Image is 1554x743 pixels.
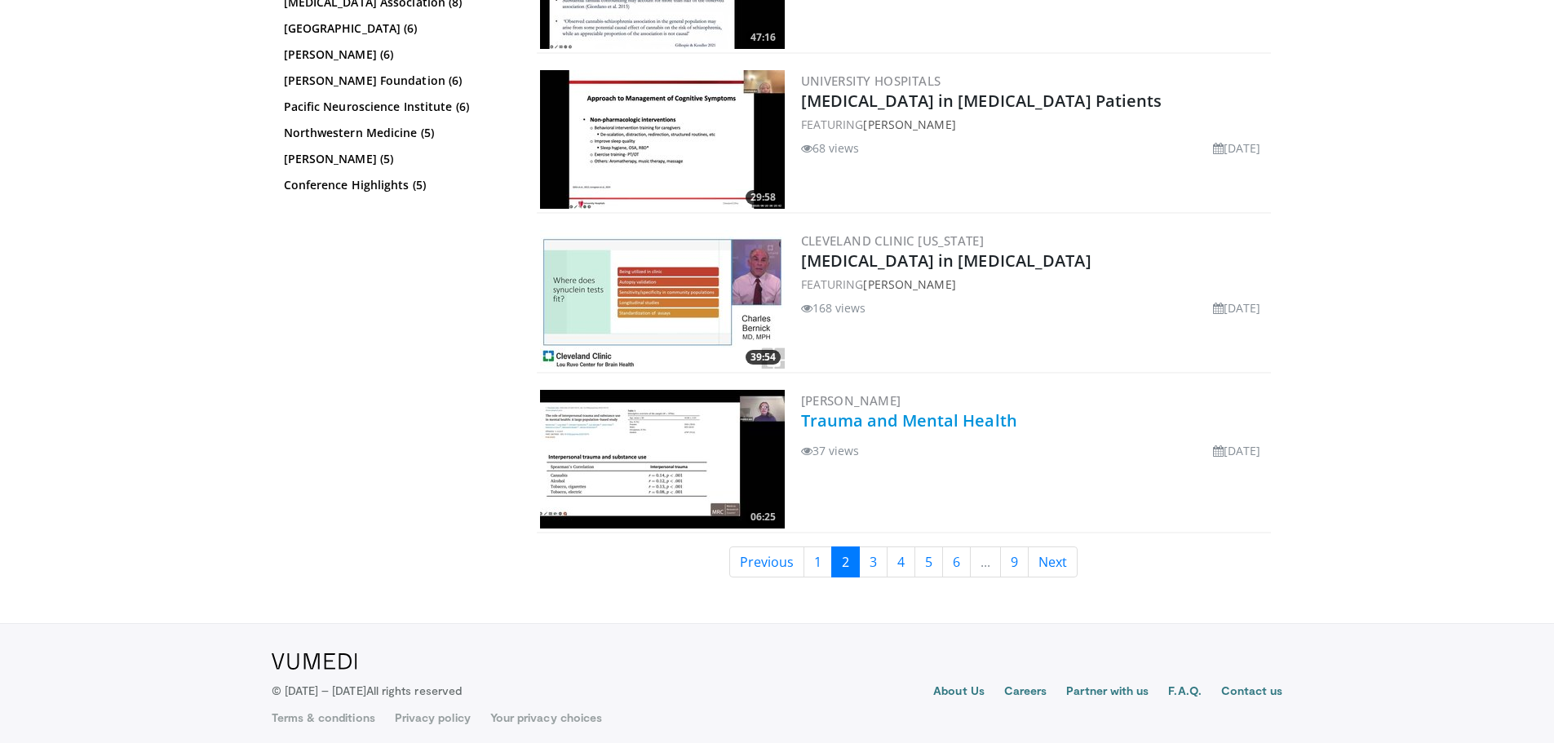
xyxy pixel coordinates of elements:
[540,390,785,529] a: 06:25
[540,70,785,209] img: b2b1ef6c-8fd9-4d94-9d03-b973163a5d9f.300x170_q85_crop-smart_upscale.jpg
[540,70,785,209] a: 29:58
[490,710,602,726] a: Your privacy choices
[801,116,1268,133] div: FEATURING
[746,190,781,205] span: 29:58
[933,683,985,702] a: About Us
[1004,683,1047,702] a: Careers
[801,409,1017,431] a: Trauma and Mental Health
[284,177,508,193] a: Conference Highlights (5)
[540,230,785,369] img: 361992b4-9712-494b-846f-379f7b04e039.300x170_q85_crop-smart_upscale.jpg
[395,710,471,726] a: Privacy policy
[1213,442,1261,459] li: [DATE]
[804,546,832,577] a: 1
[272,683,463,699] p: © [DATE] – [DATE]
[801,250,1091,272] a: [MEDICAL_DATA] in [MEDICAL_DATA]
[801,232,985,249] a: Cleveland Clinic [US_STATE]
[1168,683,1201,702] a: F.A.Q.
[284,46,508,63] a: [PERSON_NAME] (6)
[831,546,860,577] a: 2
[801,73,941,89] a: University Hospitals
[746,350,781,365] span: 39:54
[729,546,804,577] a: Previous
[863,276,955,292] a: [PERSON_NAME]
[801,442,860,459] li: 37 views
[1000,546,1029,577] a: 9
[284,125,508,141] a: Northwestern Medicine (5)
[801,276,1268,293] div: FEATURING
[801,90,1162,112] a: [MEDICAL_DATA] in [MEDICAL_DATA] Patients
[1221,683,1283,702] a: Contact us
[1213,139,1261,157] li: [DATE]
[540,230,785,369] a: 39:54
[1066,683,1149,702] a: Partner with us
[284,20,508,37] a: [GEOGRAPHIC_DATA] (6)
[863,117,955,132] a: [PERSON_NAME]
[942,546,971,577] a: 6
[540,390,785,529] img: 89d70adb-684a-4a97-979c-f04a1274ce8b.300x170_q85_crop-smart_upscale.jpg
[801,392,901,409] a: [PERSON_NAME]
[914,546,943,577] a: 5
[801,299,866,316] li: 168 views
[272,710,375,726] a: Terms & conditions
[272,653,357,670] img: VuMedi Logo
[801,139,860,157] li: 68 views
[537,546,1271,577] nav: Search results pages
[284,99,508,115] a: Pacific Neuroscience Institute (6)
[1028,546,1078,577] a: Next
[284,151,508,167] a: [PERSON_NAME] (5)
[746,30,781,45] span: 47:16
[284,73,508,89] a: [PERSON_NAME] Foundation (6)
[887,546,915,577] a: 4
[1213,299,1261,316] li: [DATE]
[859,546,888,577] a: 3
[366,683,462,697] span: All rights reserved
[746,510,781,524] span: 06:25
